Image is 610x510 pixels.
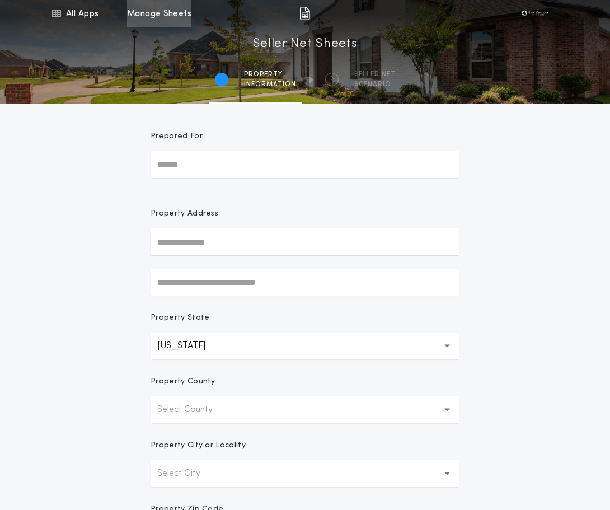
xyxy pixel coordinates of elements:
[220,75,223,84] h2: 1
[151,376,215,387] p: Property County
[151,460,459,487] button: Select City
[299,7,310,20] img: img
[157,339,223,353] p: [US_STATE]
[330,75,334,84] h2: 2
[151,440,246,451] p: Property City or Locality
[354,80,396,89] span: SCENARIO
[244,80,296,89] span: information
[151,208,459,219] p: Property Address
[157,467,218,480] p: Select City
[157,403,231,417] p: Select County
[253,35,358,53] h1: Seller Net Sheets
[151,131,203,142] p: Prepared For
[151,396,459,423] button: Select County
[354,70,396,79] span: SELLER NET
[518,8,552,19] img: vs-icon
[151,312,209,324] p: Property State
[151,151,459,178] input: Prepared For
[244,70,296,79] span: Property
[151,333,459,359] button: [US_STATE]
